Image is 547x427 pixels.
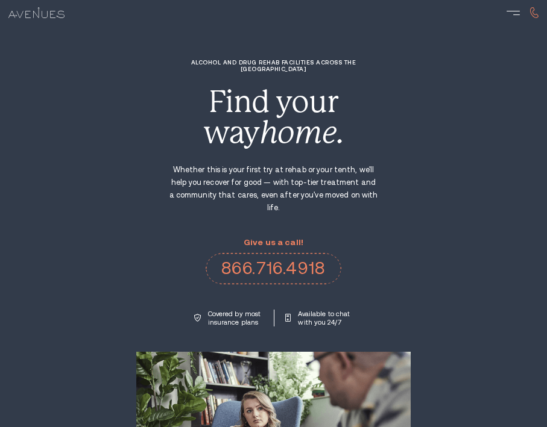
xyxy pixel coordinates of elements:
[168,59,379,72] h1: Alcohol and Drug Rehab Facilities across the [GEOGRAPHIC_DATA]
[285,310,353,326] a: Available to chat with you 24/7
[208,310,263,326] p: Covered by most insurance plans
[206,253,341,284] a: 866.716.4918
[168,164,379,214] p: Whether this is your first try at rehab or your tenth, we'll help you recover for good — with top...
[168,87,379,148] div: Find your way
[298,310,353,326] p: Available to chat with you 24/7
[206,238,341,247] p: Give us a call!
[194,310,263,326] a: Covered by most insurance plans
[260,115,344,150] i: home.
